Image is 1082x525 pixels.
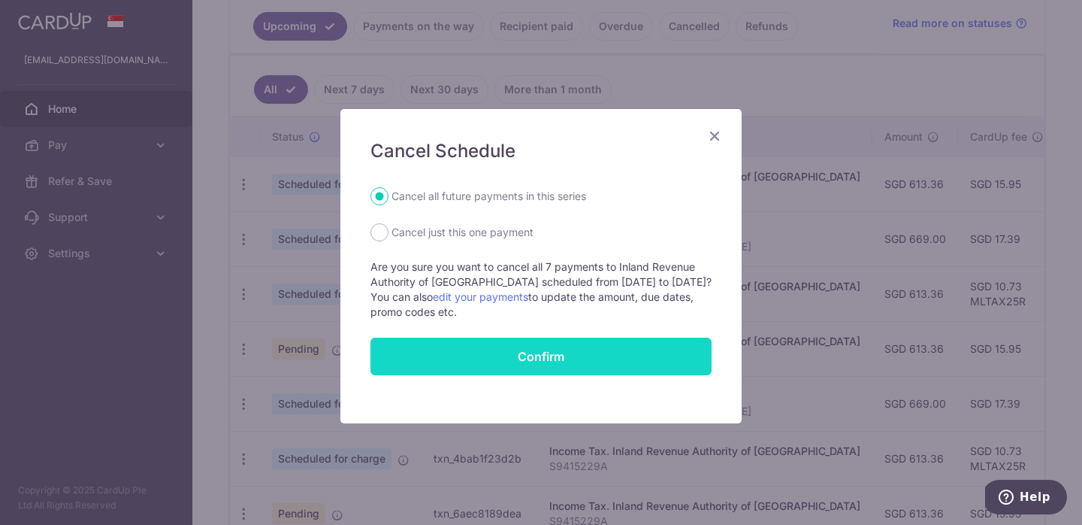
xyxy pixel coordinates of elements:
button: Close [706,127,724,145]
iframe: Opens a widget where you can find more information [985,480,1067,517]
p: Are you sure you want to cancel all 7 payments to Inland Revenue Authority of [GEOGRAPHIC_DATA] s... [370,259,712,320]
h5: Cancel Schedule [370,139,712,163]
label: Cancel just this one payment [391,223,533,241]
a: edit your payments [433,290,528,303]
label: Cancel all future payments in this series [391,187,586,205]
button: Confirm [370,338,712,375]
